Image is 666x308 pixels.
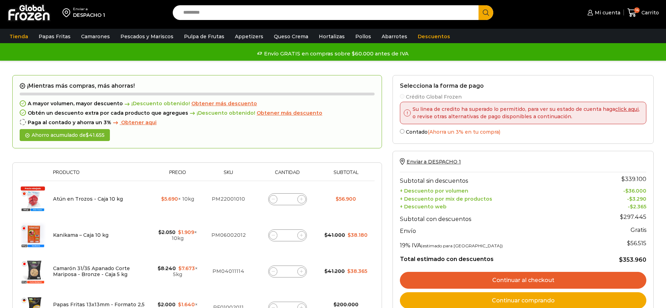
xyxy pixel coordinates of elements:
[400,202,589,210] th: + Descuento web
[593,9,620,16] span: Mi cuenta
[121,119,157,126] span: Obtener aqui
[161,196,164,202] span: $
[400,129,404,134] input: Contado(Ahorra un 3% en tu compra)
[73,7,105,12] div: Enviar a
[158,301,161,308] span: $
[283,194,292,204] input: Product quantity
[203,170,254,181] th: Sku
[20,120,375,126] div: Paga al contado y ahorra un 3%
[479,5,493,20] button: Search button
[188,110,255,116] span: ¡Descuento obtenido!
[20,129,110,141] div: Ahorro acumulado de
[203,217,254,253] td: PM06002012
[35,30,74,43] a: Papas Fritas
[348,232,368,238] bdi: 38.180
[203,181,254,217] td: PM22001010
[191,101,257,107] a: Obtener más descuento
[178,301,181,308] span: $
[619,256,623,263] span: $
[627,5,659,21] a: 14 Carrito
[619,256,646,263] bdi: 353.960
[254,170,321,181] th: Cantidad
[158,265,176,272] bdi: 8.240
[178,265,182,272] span: $
[407,159,461,165] span: Enviar a DESPACHO 1
[400,186,589,194] th: + Descuento por volumen
[589,202,646,210] td: -
[283,267,292,276] input: Product quantity
[20,101,375,107] div: A mayor volumen, mayor descuento
[270,30,312,43] a: Queso Crema
[336,196,356,202] bdi: 56.900
[400,224,589,236] th: Envío
[178,265,195,272] bdi: 7.673
[625,188,628,194] span: $
[321,170,371,181] th: Subtotal
[180,30,228,43] a: Pulpa de Frutas
[347,268,367,274] bdi: 38.365
[158,265,161,272] span: $
[400,128,646,135] label: Contado
[203,253,254,289] td: PM04011114
[400,250,589,263] th: Total estimado con descuentos
[378,30,411,43] a: Abarrotes
[20,110,375,116] div: Obtén un descuento extra por cada producto que agregues
[315,30,348,43] a: Hortalizas
[117,30,177,43] a: Pescados y Mariscos
[621,176,646,182] bdi: 339.100
[334,301,337,308] span: $
[20,82,375,89] h2: ¡Mientras más compras, más ahorras!
[153,217,203,253] td: × 10kg
[400,159,461,165] a: Enviar a DESPACHO 1
[336,196,339,202] span: $
[53,196,123,202] a: Atún en Trozos - Caja 10 kg
[631,227,646,233] strong: Gratis
[158,301,176,308] bdi: 2.000
[627,240,646,247] span: 56.515
[158,229,161,235] span: $
[428,129,500,135] span: (Ahorra un 3% en tu compra)
[615,106,639,112] a: click aqui
[283,230,292,240] input: Product quantity
[400,272,646,289] a: Continuar al checkout
[161,196,178,202] bdi: 5.690
[630,203,633,210] span: $
[348,232,351,238] span: $
[86,132,89,138] span: $
[634,7,640,13] span: 14
[625,188,646,194] bdi: 36.000
[627,240,631,247] span: $
[73,12,105,19] div: DESPACHO 1
[153,253,203,289] td: × 5kg
[586,6,620,20] a: Mi cuenta
[191,100,257,107] span: Obtener más descuento
[257,110,322,116] a: Obtener más descuento
[620,214,646,220] bdi: 297.445
[231,30,267,43] a: Appetizers
[400,194,589,202] th: + Descuento por mix de productos
[414,30,454,43] a: Descuentos
[86,132,105,138] bdi: 41.655
[411,106,641,120] p: Su linea de credito ha superado lo permitido, para ver su estado de cuenta haga , o revise otras ...
[630,203,646,210] bdi: 2.365
[53,232,108,238] a: Kanikama – Caja 10 kg
[421,243,503,248] small: (estimado para [GEOGRAPHIC_DATA])
[53,265,130,277] a: Camarón 31/35 Apanado Corte Mariposa - Bronze - Caja 5 kg
[629,196,632,202] span: $
[324,232,345,238] bdi: 41.000
[111,120,157,126] a: Obtener aqui
[324,268,328,274] span: $
[400,82,646,89] h2: Selecciona la forma de pago
[400,210,589,224] th: Subtotal con descuentos
[6,30,32,43] a: Tienda
[62,7,73,19] img: address-field-icon.svg
[640,9,659,16] span: Carrito
[178,301,195,308] bdi: 1.640
[629,196,646,202] bdi: 3.290
[400,93,646,100] label: Crédito Global Frozen
[621,176,625,182] span: $
[589,194,646,202] td: -
[400,236,589,250] th: 19% IVA
[78,30,113,43] a: Camarones
[589,186,646,194] td: -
